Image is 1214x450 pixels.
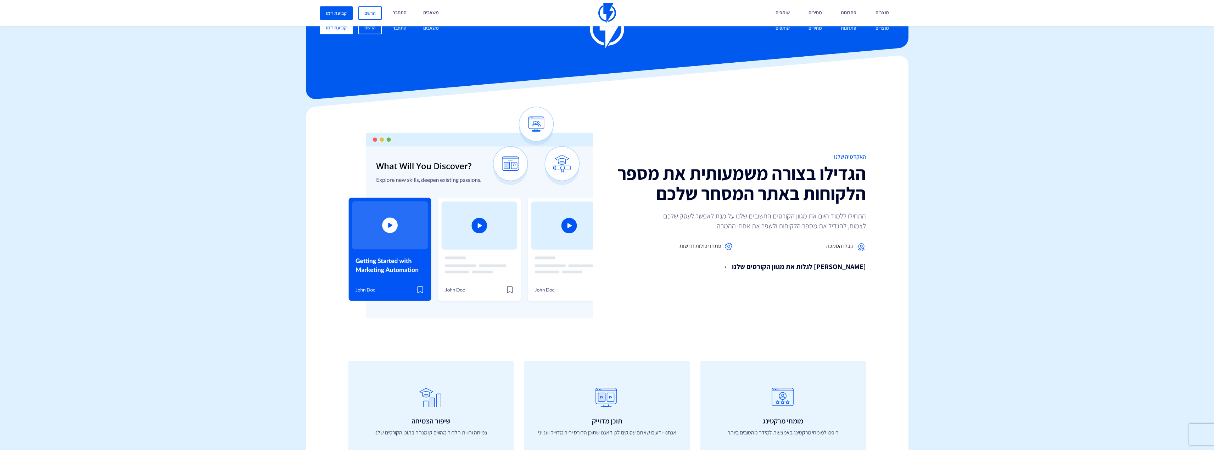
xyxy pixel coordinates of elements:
span: קבלו הסמכה [826,242,854,250]
span: פתחו יכולות חדשות [679,242,721,250]
a: פתרונות [835,21,862,36]
h3: תוכן מדוייק [531,417,683,425]
a: הרשם [358,6,382,20]
a: הרשם [358,21,382,34]
p: היפכו למומחי מרקטינג באמצעות למידה מהטובים ביותר [707,428,859,437]
a: קביעת דמו [320,6,353,20]
p: התחילו ללמוד היום את מגוון הקורסים החשובים שלנו על מנת לאפשר לעסק שלכם לצמוח, להגדיל את מספר הלקו... [653,211,866,231]
h3: מומחי מרקטינג [707,417,859,425]
a: מחירים [803,21,827,36]
h1: האקדמיה שלנו [612,154,866,160]
a: מוצרים [870,21,894,36]
p: צמיחה וחווית הלקוח מהווים קו מנחה בתוכן הקורסים שלנו [356,428,507,437]
h3: שיפור הצמיחה [356,417,507,425]
a: קביעת דמו [320,21,353,34]
a: משאבים [418,21,444,36]
a: [PERSON_NAME] לגלות את מגוון הקורסים שלנו ← [612,262,866,272]
a: התחבר [387,21,412,36]
p: אנחנו יודעים שאתם עסוקים לכן דאגנו שתוכן הקורס יהיה מדוייק וענייני [531,428,683,437]
a: שותפים [770,21,795,36]
h2: הגדילו בצורה משמעותית את מספר הלקוחות באתר המסחר שלכם [612,163,866,204]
